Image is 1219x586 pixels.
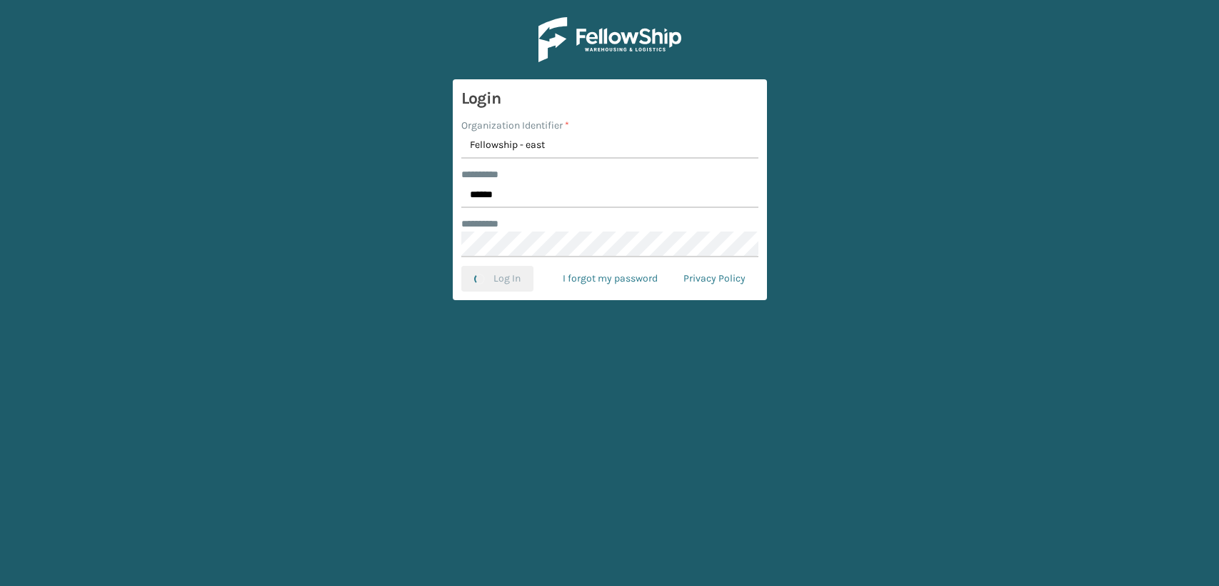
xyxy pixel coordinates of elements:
[461,266,533,292] button: Log In
[461,118,569,133] label: Organization Identifier
[550,266,671,292] a: I forgot my password
[461,88,758,109] h3: Login
[538,17,681,62] img: Logo
[671,266,758,292] a: Privacy Policy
